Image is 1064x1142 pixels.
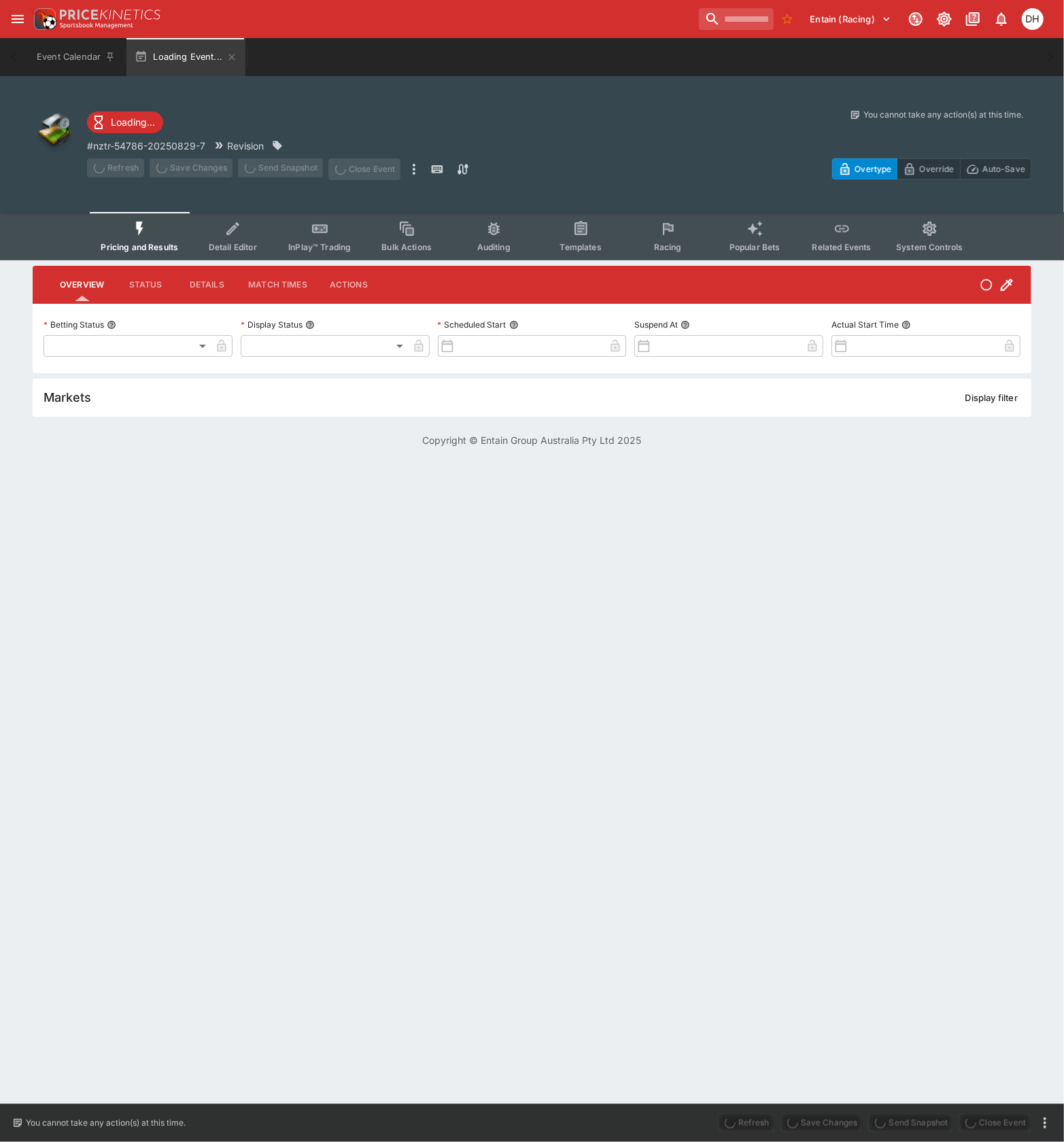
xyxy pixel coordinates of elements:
button: Documentation [961,7,985,31]
button: Status [115,269,176,301]
button: Notifications [989,7,1014,31]
img: PriceKinetics [60,10,160,20]
button: Overview [49,269,115,301]
img: Sportsbook Management [60,22,133,29]
button: Details [176,269,237,301]
button: Overtype [832,158,897,179]
button: Match Times [237,269,318,301]
p: Display Status [241,319,303,330]
button: more [406,158,422,180]
button: Event Calendar [29,38,124,76]
p: Override [919,162,954,176]
span: Pricing and Results [101,242,178,252]
p: Revision [227,139,264,153]
img: other.png [33,109,76,152]
button: Connected to PK [904,7,928,31]
button: Suspend At [681,320,690,330]
input: search [699,8,774,30]
button: Loading Event... [126,38,245,76]
button: Actions [318,269,379,301]
button: Select Tenant [802,8,899,30]
span: System Controls [896,242,963,252]
p: You cannot take any action(s) at this time. [863,109,1023,121]
span: Popular Bets [730,242,780,252]
button: Display Status [305,320,315,330]
span: Bulk Actions [381,242,432,252]
button: open drawer [5,7,30,31]
div: Event type filters [90,212,974,260]
button: Auto-Save [960,158,1031,179]
span: Detail Editor [209,242,257,252]
p: Auto-Save [982,162,1025,176]
h5: Markets [44,390,91,405]
button: Scheduled Start [509,320,519,330]
p: Copy To Clipboard [87,139,205,153]
button: Actual Start Time [902,320,911,330]
button: Toggle light/dark mode [932,7,957,31]
span: Templates [560,242,602,252]
span: Related Events [812,242,872,252]
p: Betting Status [44,319,104,330]
p: Overtype [855,162,891,176]
p: Actual Start Time [831,319,899,330]
p: Scheduled Start [438,319,507,330]
p: Loading... [111,115,155,129]
button: Daniel Hooper [1018,4,1048,34]
span: Auditing [477,242,511,252]
button: Display filter [957,387,1026,409]
span: Racing [654,242,682,252]
span: InPlay™ Trading [288,242,351,252]
button: Override [897,158,960,179]
img: PriceKinetics Logo [30,5,57,33]
button: No Bookmarks [776,8,798,30]
div: Daniel Hooper [1022,8,1044,30]
p: Suspend At [634,319,678,330]
p: You cannot take any action(s) at this time. [26,1117,186,1129]
div: Start From [832,158,1031,179]
button: more [1037,1115,1053,1131]
button: Betting Status [107,320,116,330]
